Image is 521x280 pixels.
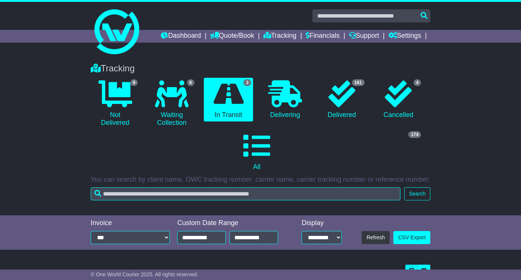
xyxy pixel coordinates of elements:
[91,78,140,130] a: 9 Not Delivered
[414,79,421,86] span: 4
[306,30,340,43] a: Financials
[177,219,286,227] div: Custom Date Range
[260,78,310,122] a: Delivering
[210,30,254,43] a: Quote/Book
[204,78,253,122] a: 3 In Transit
[317,78,366,122] a: 161 Delivered
[147,78,196,130] a: 6 Waiting Collection
[91,219,170,227] div: Invoice
[404,187,430,200] button: Search
[349,30,379,43] a: Support
[91,271,199,277] span: © One World Courier 2025. All rights reserved.
[243,79,251,86] span: 3
[91,130,423,174] a: 174 All
[187,79,195,86] span: 6
[87,63,434,74] div: Tracking
[352,79,365,86] span: 161
[389,30,421,43] a: Settings
[302,219,342,227] div: Display
[408,131,421,138] span: 174
[91,176,431,184] p: You can search by client name, OWC tracking number, carrier name, carrier tracking number or refe...
[393,231,430,244] a: CSV Export
[161,30,201,43] a: Dashboard
[362,231,390,244] button: Refresh
[263,30,296,43] a: Tracking
[130,79,138,86] span: 9
[374,78,423,122] a: 4 Cancelled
